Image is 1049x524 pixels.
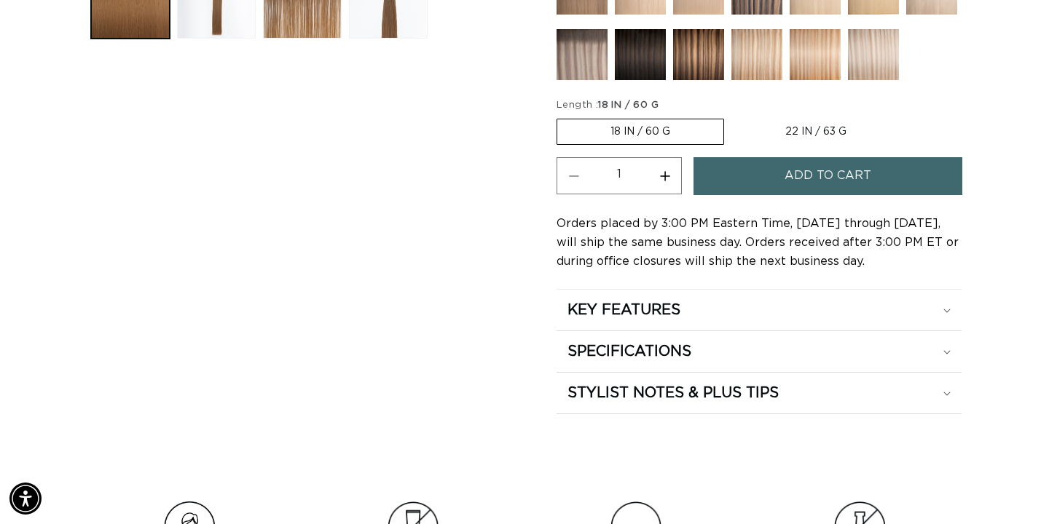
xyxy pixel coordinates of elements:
[598,100,659,110] span: 18 IN / 60 G
[557,290,962,330] summary: KEY FEATURES
[557,119,724,145] label: 18 IN / 60 G
[567,384,779,402] h2: STYLIST NOTES & PLUS TIPS
[673,29,724,87] a: 4/12 Duo Tone - Hand Tied Weft
[732,119,900,144] label: 22 IN / 63 G
[615,29,666,87] a: 1B/4 Duo Tone - Hand Tied Weft
[790,29,841,87] a: 18/22 Duo Tone - Hand Tied Weft
[790,29,841,80] img: 18/22 Duo Tone - Hand Tied Weft
[557,29,608,87] a: Arctic Rooted - Hand Tied Weft
[848,29,899,87] a: Atlantic Duo Tone - Hand Tied Weft
[976,454,1049,524] iframe: Chat Widget
[673,29,724,80] img: 4/12 Duo Tone - Hand Tied Weft
[731,29,782,80] img: 8/24 Duo Tone - Hand Tied Weft
[557,373,962,413] summary: STYLIST NOTES & PLUS TIPS
[731,29,782,87] a: 8/24 Duo Tone - Hand Tied Weft
[557,98,660,113] legend: Length :
[848,29,899,80] img: Atlantic Duo Tone - Hand Tied Weft
[567,301,680,319] h2: KEY FEATURES
[557,29,608,80] img: Arctic Rooted - Hand Tied Weft
[785,157,871,194] span: Add to cart
[694,157,962,194] button: Add to cart
[567,342,691,361] h2: SPECIFICATIONS
[9,483,42,515] div: Accessibility Menu
[615,29,666,80] img: 1B/4 Duo Tone - Hand Tied Weft
[557,331,962,372] summary: SPECIFICATIONS
[557,218,959,267] span: Orders placed by 3:00 PM Eastern Time, [DATE] through [DATE], will ship the same business day. Or...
